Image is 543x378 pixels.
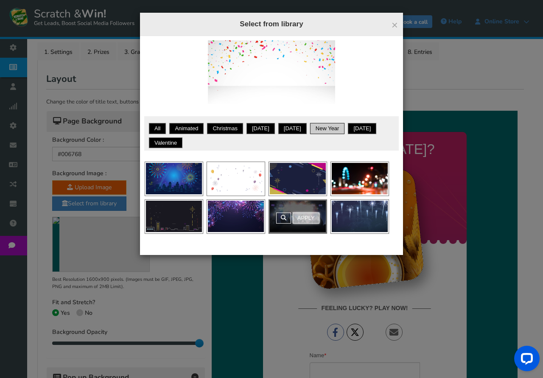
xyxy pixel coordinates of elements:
img: 01-plain-bg.jpg [208,40,335,112]
h4: Feeling Lucky [DATE]? [60,25,246,53]
a: [DATE] [248,124,274,133]
span: × [392,19,398,31]
label: Email [98,276,114,285]
iframe: Sign in with Google Button [149,212,176,231]
strong: FEELING LUCKY? PLAY NOW! [106,193,201,202]
a: Animated [171,124,202,133]
a: [DATE] [280,124,305,133]
a: Valentine [150,139,181,147]
div: Sign in with Google. Opens in new tab [154,212,171,231]
a: New Year [311,124,344,133]
a: Apply [293,213,319,224]
a: Christmas [208,124,242,133]
iframe: LiveChat chat widget [507,342,543,378]
a: [DATE] [349,124,375,133]
label: Phone [98,311,116,320]
h4: Select from library [146,19,397,29]
a: All [150,124,165,133]
label: Name [98,241,115,249]
label: How did you hear about us [98,346,164,355]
